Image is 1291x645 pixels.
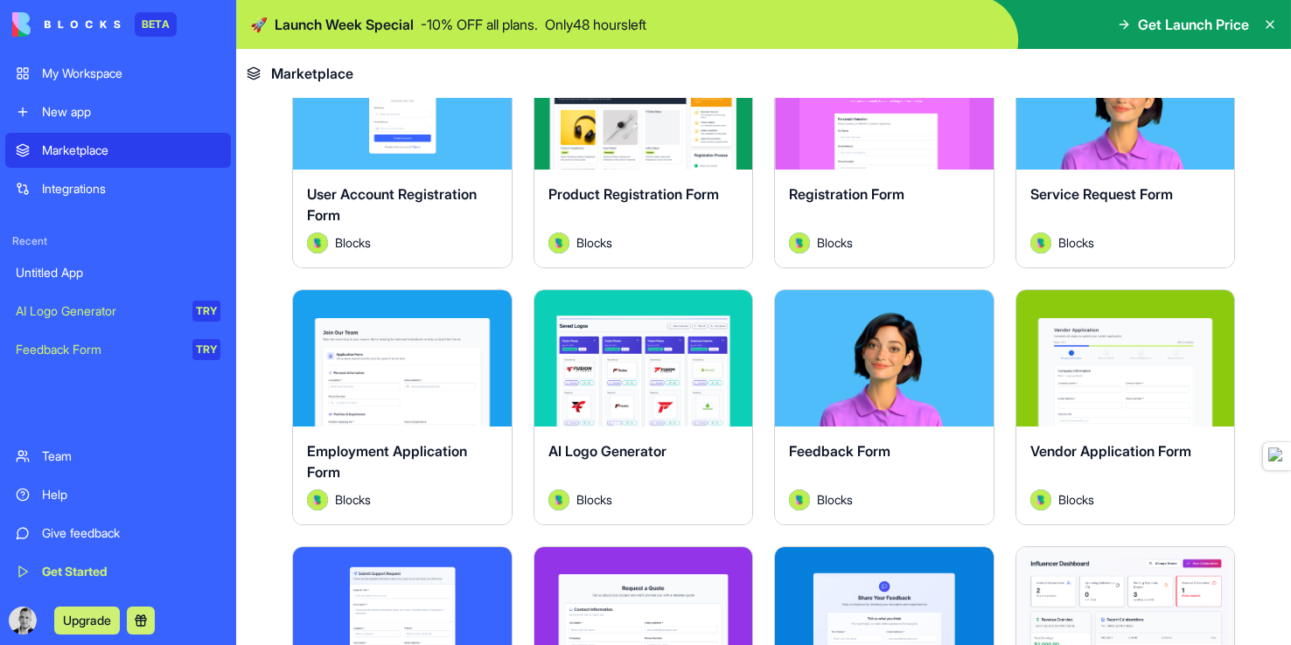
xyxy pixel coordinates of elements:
[5,94,231,129] a: New app
[421,14,538,35] p: - 10 % OFF all plans.
[192,301,220,322] div: TRY
[5,234,231,248] span: Recent
[42,142,220,159] div: Marketplace
[42,524,220,542] div: Give feedback
[5,255,231,290] a: Untitled App
[9,607,37,635] img: ACg8ocJvnR7PSKflcs463wWQd-a2Aqin0yGRpuJXu1trIXsnqSPmH9__=s96-c
[5,133,231,168] a: Marketplace
[5,294,231,329] a: AI Logo GeneratorTRY
[12,12,121,37] img: logo
[54,607,120,635] button: Upgrade
[42,180,220,198] div: Integrations
[42,103,220,121] div: New app
[545,14,646,35] p: Only 48 hours left
[5,171,231,206] a: Integrations
[42,447,220,465] div: Team
[5,56,231,91] a: My Workspace
[42,563,220,580] div: Get Started
[250,14,268,35] span: 🚀
[275,14,414,35] span: Launch Week Special
[5,477,231,512] a: Help
[5,516,231,551] a: Give feedback
[1138,14,1249,35] span: Get Launch Price
[5,332,231,367] a: Feedback FormTRY
[16,264,220,281] div: Untitled App
[42,486,220,503] div: Help
[5,439,231,474] a: Team
[12,12,177,37] a: BETA
[54,611,120,628] a: Upgrade
[42,65,220,82] div: My Workspace
[16,341,180,358] div: Feedback Form
[135,12,177,37] div: BETA
[192,339,220,360] div: TRY
[5,554,231,589] a: Get Started
[16,302,180,320] div: AI Logo Generator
